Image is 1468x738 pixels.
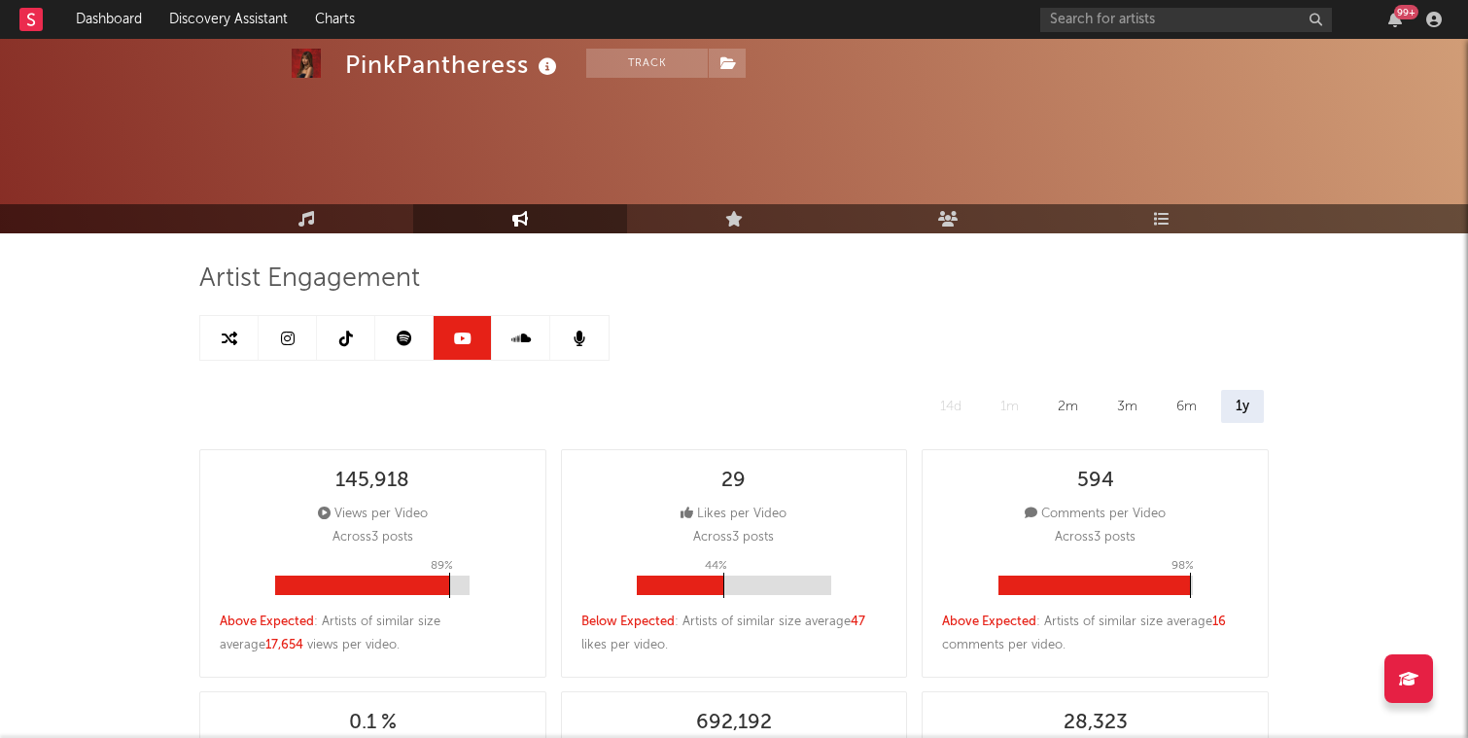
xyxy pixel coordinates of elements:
p: Across 3 posts [693,526,774,549]
span: Above Expected [942,615,1036,628]
div: 1m [986,390,1033,423]
div: 2m [1043,390,1093,423]
span: Above Expected [220,615,314,628]
button: Track [586,49,708,78]
div: 1y [1221,390,1264,423]
span: Artist Engagement [199,267,420,291]
span: Below Expected [581,615,675,628]
div: 692,192 [696,712,772,735]
input: Search for artists [1040,8,1332,32]
div: 594 [1077,470,1114,493]
span: 16 [1212,615,1226,628]
div: 0.1 % [349,712,397,735]
p: Across 3 posts [332,526,413,549]
p: Across 3 posts [1055,526,1136,549]
p: 98 % [1171,554,1194,578]
div: : Artists of similar size average likes per video . [581,611,888,657]
span: 17,654 [265,639,303,651]
div: 99 + [1394,5,1418,19]
div: Comments per Video [1025,503,1166,526]
button: 99+ [1388,12,1402,27]
div: 29 [721,470,746,493]
p: 89 % [431,554,453,578]
div: 145,918 [335,470,409,493]
div: : Artists of similar size average comments per video . [942,611,1248,657]
div: Likes per Video [681,503,786,526]
div: 6m [1162,390,1211,423]
span: 47 [851,615,865,628]
div: PinkPantheress [345,49,562,81]
div: 14d [926,390,976,423]
div: Views per Video [318,503,428,526]
div: : Artists of similar size average views per video . [220,611,526,657]
p: 44 % [705,554,727,578]
div: 3m [1102,390,1152,423]
div: 28,323 [1064,712,1128,735]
